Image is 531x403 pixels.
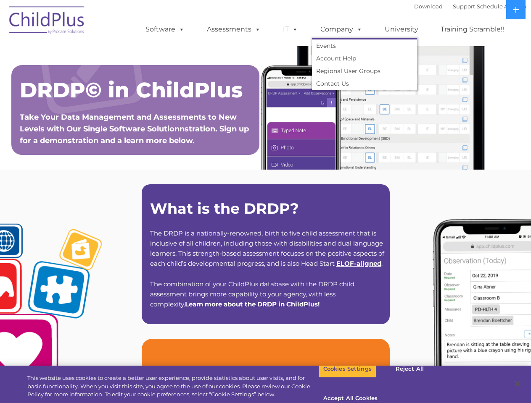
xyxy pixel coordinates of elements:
span: The DRDP is a nationally-renowned, birth to five child assessment that is inclusive of all childr... [150,229,384,267]
button: Cookies Settings [319,360,376,378]
a: IT [275,21,306,38]
img: ChildPlus by Procare Solutions [5,0,89,42]
a: Software [137,21,193,38]
span: Take Your Data Management and Assessments to New Levels with Our Single Software Solutionnstratio... [20,113,249,145]
strong: What is the DRDP? [150,199,299,217]
a: Schedule A Demo [477,3,526,10]
font: | [414,3,526,10]
a: ELOF-aligned [336,259,381,267]
a: Regional User Groups [312,65,417,77]
a: Events [312,39,417,52]
div: This website uses cookies to create a better user experience, provide statistics about user visit... [27,374,319,399]
button: Reject All [383,360,436,378]
a: Learn more about the DRDP in ChildPlus [185,300,318,308]
span: DRDP© in ChildPlus [20,77,243,103]
a: Contact Us [312,77,417,90]
a: Download [414,3,443,10]
a: Support [453,3,475,10]
a: Company [312,21,371,38]
span: ! [185,300,320,308]
a: University [376,21,427,38]
span: The combination of your ChildPlus database with the DRDP child assessment brings more capability ... [150,280,354,308]
a: Account Help [312,52,417,65]
button: Close [508,374,527,393]
a: Training Scramble!! [432,21,513,38]
a: Assessments [198,21,269,38]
